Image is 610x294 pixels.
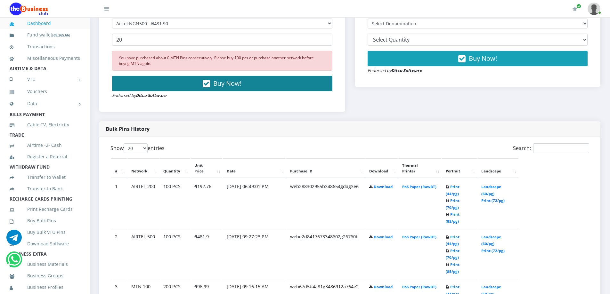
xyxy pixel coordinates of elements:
[368,51,588,66] button: Buy Now!
[365,158,398,178] th: Download: activate to sort column ascending
[124,143,148,153] select: Showentries
[481,234,501,246] a: Landscape (60/pg)
[442,158,477,178] th: Portrait: activate to sort column ascending
[10,225,80,240] a: Buy Bulk VTU Pins
[10,202,80,217] a: Print Recharge Cards
[10,3,48,15] img: Logo
[469,54,497,63] span: Buy Now!
[533,143,589,153] input: Search:
[191,179,222,228] td: ₦192.76
[10,236,80,251] a: Download Software
[446,184,460,196] a: Print (44/pg)
[110,143,165,153] label: Show entries
[446,248,460,260] a: Print (70/pg)
[136,92,167,98] strong: Ditco Software
[446,198,460,210] a: Print (70/pg)
[111,229,127,279] td: 2
[112,51,332,71] div: You have purchased about 0 MTN Pins consecutively. Please buy 100 pcs or purchase another network...
[223,229,286,279] td: [DATE] 09:27:23 PM
[481,198,505,203] a: Print (72/pg)
[402,284,436,289] a: PoS Paper (RawBT)
[576,4,581,9] span: Renew/Upgrade Subscription
[10,138,80,153] a: Airtime -2- Cash
[223,158,286,178] th: Date: activate to sort column ascending
[477,158,518,178] th: Landscape: activate to sort column ascending
[10,39,80,54] a: Transactions
[446,234,460,246] a: Print (44/pg)
[111,179,127,228] td: 1
[10,28,80,43] a: Fund wallet[69,265.66]
[402,234,436,239] a: PoS Paper (RawBT)
[159,179,190,228] td: 100 PCS
[481,184,501,196] a: Landscape (60/pg)
[10,170,80,185] a: Transfer to Wallet
[127,179,159,228] td: AIRTEL 200
[106,125,150,132] strong: Bulk Pins History
[10,16,80,31] a: Dashboard
[573,6,577,12] i: Renew/Upgrade Subscription
[513,143,589,153] label: Search:
[374,184,393,189] a: Download
[8,257,21,267] a: Chat for support
[223,179,286,228] td: [DATE] 06:49:01 PM
[10,268,80,283] a: Business Groups
[10,96,80,112] a: Data
[286,229,365,279] td: webe2d8417673348602g26760b
[402,184,436,189] a: PoS Paper (RawBT)
[481,248,505,253] a: Print (72/pg)
[127,229,159,279] td: AIRTEL 500
[53,33,69,37] b: 69,265.66
[446,262,460,274] a: Print (85/pg)
[159,229,190,279] td: 100 PCS
[286,179,365,228] td: web288302955b348654gdag3e6
[10,71,80,87] a: VTU
[391,68,422,73] strong: Ditco Software
[374,234,393,239] a: Download
[112,76,332,91] button: Buy Now!
[10,117,80,132] a: Cable TV, Electricity
[588,3,600,15] img: User
[52,33,70,37] small: [ ]
[6,234,22,245] a: Chat for support
[191,229,222,279] td: ₦481.9
[10,51,80,66] a: Miscellaneous Payments
[10,181,80,196] a: Transfer to Bank
[446,212,460,224] a: Print (85/pg)
[286,158,365,178] th: Purchase ID: activate to sort column ascending
[10,149,80,164] a: Register a Referral
[112,34,332,46] input: Enter Quantity
[398,158,441,178] th: Thermal Printer: activate to sort column ascending
[111,158,127,178] th: #: activate to sort column descending
[374,284,393,289] a: Download
[10,213,80,228] a: Buy Bulk Pins
[112,92,167,98] small: Endorsed by
[10,257,80,272] a: Business Materials
[159,158,190,178] th: Quantity: activate to sort column ascending
[213,79,241,88] span: Buy Now!
[10,84,80,99] a: Vouchers
[191,158,222,178] th: Unit Price: activate to sort column ascending
[368,68,422,73] small: Endorsed by
[127,158,159,178] th: Network: activate to sort column ascending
